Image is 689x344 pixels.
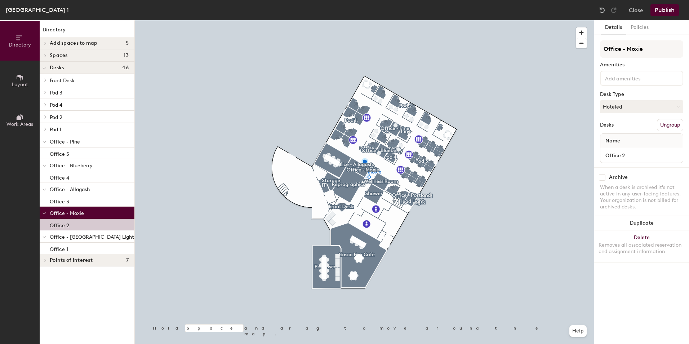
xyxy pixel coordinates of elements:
input: Add amenities [604,74,668,82]
span: 5 [126,40,129,46]
span: Front Desk [50,78,75,84]
span: 7 [126,257,129,263]
div: Desk Type [600,92,683,97]
span: Pod 3 [50,90,62,96]
span: Layout [12,81,28,88]
button: Duplicate [594,216,689,230]
span: 46 [122,65,129,71]
span: Points of interest [50,257,93,263]
p: Office 4 [50,173,69,181]
button: Help [569,325,587,337]
span: Add spaces to map [50,40,98,46]
p: Office 5 [50,149,69,157]
span: Office - Pine [50,139,80,145]
input: Unnamed desk [602,150,681,160]
p: Office 3 [50,197,69,205]
span: Office - [GEOGRAPHIC_DATA] Light [50,234,134,240]
button: Policies [626,20,653,35]
p: Office 2 [50,220,69,229]
p: Office 1 [50,244,68,252]
div: Removes all associated reservation and assignment information [599,242,685,255]
button: Ungroup [657,119,683,131]
span: Office - Blueberry [50,163,93,169]
button: Hoteled [600,100,683,113]
img: Undo [599,6,606,14]
span: Pod 4 [50,102,62,108]
div: Desks [600,122,614,128]
button: Close [629,4,643,16]
span: Name [602,134,624,147]
span: Spaces [50,53,68,58]
div: Archive [609,175,628,180]
button: DeleteRemoves all associated reservation and assignment information [594,230,689,262]
img: Redo [610,6,617,14]
div: When a desk is archived it's not active in any user-facing features. Your organization is not bil... [600,184,683,210]
button: Publish [650,4,679,16]
span: Work Areas [6,121,33,127]
span: 13 [124,53,129,58]
span: Directory [9,42,31,48]
span: Pod 2 [50,114,62,120]
div: Amenities [600,62,683,68]
h1: Directory [40,26,134,37]
span: Desks [50,65,64,71]
button: Details [601,20,626,35]
span: Office - Allagash [50,186,90,193]
span: Pod 1 [50,127,61,133]
span: Office - Moxie [50,210,84,216]
div: [GEOGRAPHIC_DATA] 1 [6,5,69,14]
